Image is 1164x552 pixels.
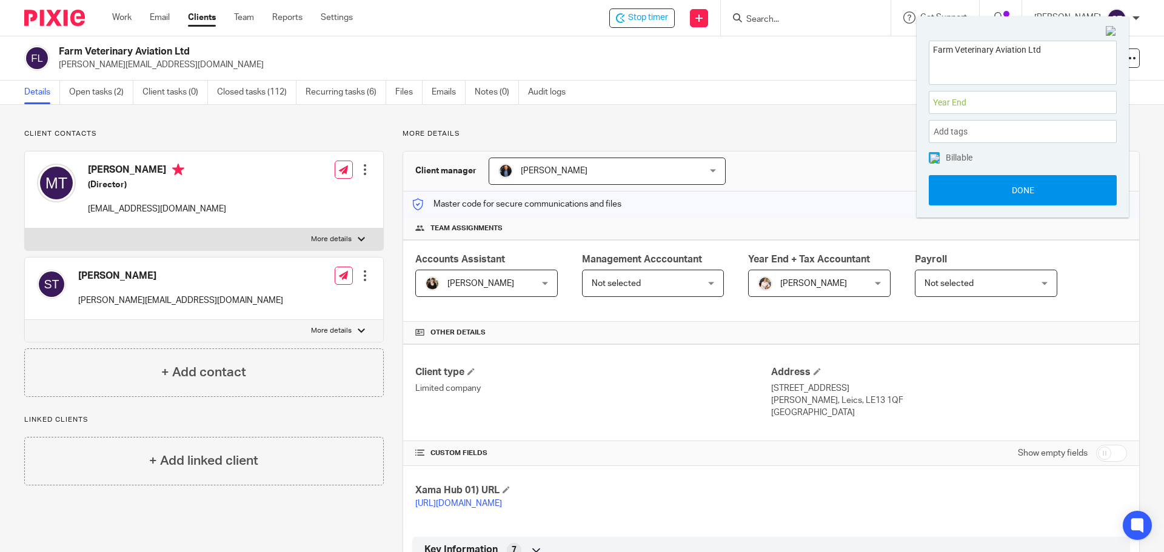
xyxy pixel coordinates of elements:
img: Helen%20Campbell.jpeg [425,276,440,291]
button: Done [929,175,1117,205]
p: More details [311,234,352,244]
p: Linked clients [24,415,384,425]
a: Details [24,81,60,104]
a: Files [395,81,423,104]
img: svg%3E [37,164,76,202]
h4: CUSTOM FIELDS [415,448,771,458]
span: Add tags [934,122,974,141]
img: Pixie [24,10,85,26]
i: Primary [172,164,184,176]
a: Clients [188,12,216,24]
span: Team assignments [430,224,503,233]
span: Other details [430,328,486,338]
span: Year End [933,96,1086,109]
span: [PERSON_NAME] [521,167,587,175]
a: [URL][DOMAIN_NAME] [415,499,502,508]
span: Not selected [925,279,974,288]
h4: Address [771,366,1127,379]
p: [GEOGRAPHIC_DATA] [771,407,1127,419]
img: svg%3E [24,45,50,71]
a: Reports [272,12,303,24]
a: Closed tasks (112) [217,81,296,104]
span: Get Support [920,13,967,22]
img: checked.png [930,154,940,164]
h4: Client type [415,366,771,379]
a: Client tasks (0) [142,81,208,104]
span: Year End + Tax Accountant [748,254,870,264]
p: [PERSON_NAME] [1034,12,1101,24]
div: Project: Year End [929,91,1117,114]
h4: + Add linked client [149,451,258,470]
h4: [PERSON_NAME] [88,164,226,179]
a: Work [112,12,132,24]
span: Payroll [915,254,947,264]
h4: Xama Hub 01) URL [415,484,771,497]
p: [PERSON_NAME][EMAIL_ADDRESS][DOMAIN_NAME] [59,59,975,71]
h3: Client manager [415,165,477,177]
span: [PERSON_NAME] [447,279,514,288]
p: [PERSON_NAME], Leics, LE13 1QF [771,394,1127,407]
span: Management Acccountant [582,254,702,264]
h4: + Add contact [161,363,246,382]
input: Search [745,15,854,25]
img: martin-hickman.jpg [498,164,513,178]
h4: [PERSON_NAME] [78,270,283,282]
span: Stop timer [628,12,668,24]
img: Kayleigh%20Henson.jpeg [758,276,772,291]
span: [PERSON_NAME] [780,279,847,288]
a: Audit logs [528,81,575,104]
a: Notes (0) [475,81,519,104]
a: Emails [432,81,466,104]
a: Team [234,12,254,24]
p: Limited company [415,382,771,394]
p: [STREET_ADDRESS] [771,382,1127,394]
h5: (Director) [88,179,226,191]
span: Billable [946,153,972,162]
a: Email [150,12,170,24]
p: More details [403,129,1140,139]
p: Client contacts [24,129,384,139]
a: Open tasks (2) [69,81,133,104]
p: Master code for secure communications and files [412,198,621,210]
a: Settings [321,12,353,24]
textarea: Farm Veterinary Aviation Ltd [929,41,1116,81]
p: More details [311,326,352,336]
div: Farm Veterinary Aviation Ltd [609,8,675,28]
p: [EMAIL_ADDRESS][DOMAIN_NAME] [88,203,226,215]
img: Close [1106,26,1117,37]
h2: Farm Veterinary Aviation Ltd [59,45,792,58]
label: Show empty fields [1018,447,1088,459]
span: Not selected [592,279,641,288]
img: svg%3E [1107,8,1126,28]
p: [PERSON_NAME][EMAIL_ADDRESS][DOMAIN_NAME] [78,294,283,307]
img: svg%3E [37,270,66,299]
a: Recurring tasks (6) [306,81,386,104]
span: Accounts Assistant [415,254,505,264]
